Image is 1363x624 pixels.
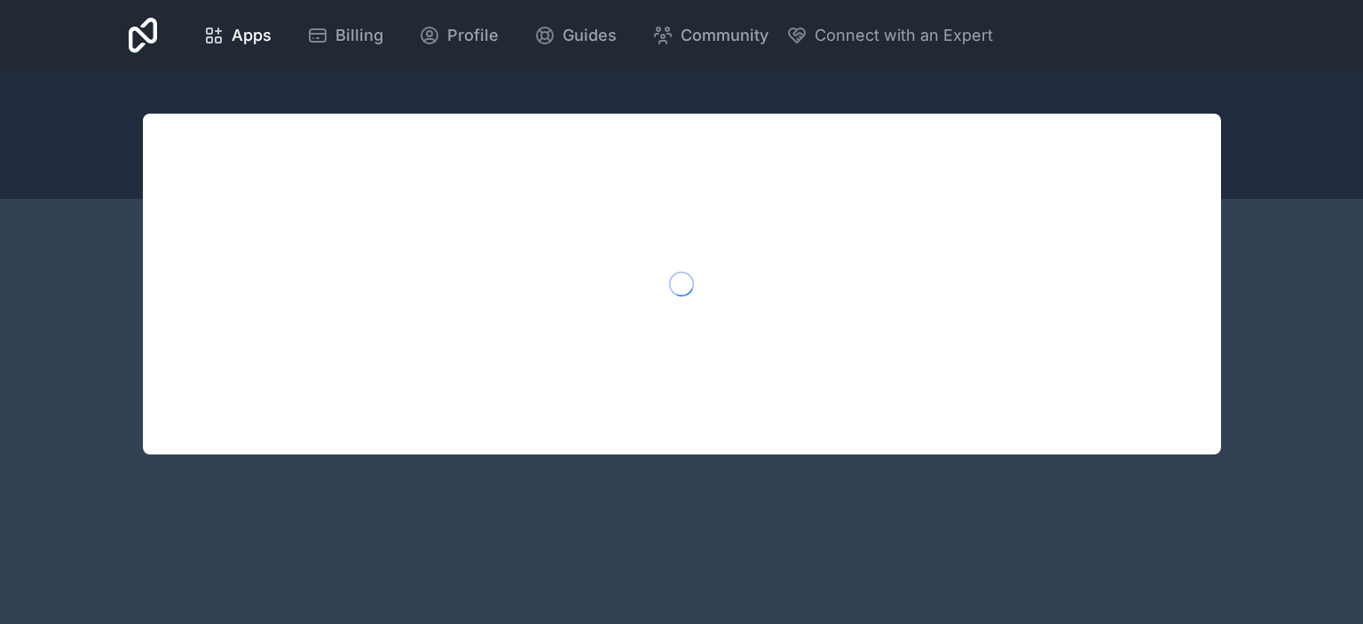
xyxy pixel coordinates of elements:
[189,16,286,55] a: Apps
[293,16,398,55] a: Billing
[638,16,783,55] a: Community
[815,23,993,48] span: Connect with an Expert
[563,23,617,48] span: Guides
[405,16,513,55] a: Profile
[786,23,993,48] button: Connect with an Expert
[681,23,768,48] span: Community
[447,23,499,48] span: Profile
[520,16,631,55] a: Guides
[335,23,383,48] span: Billing
[232,23,272,48] span: Apps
